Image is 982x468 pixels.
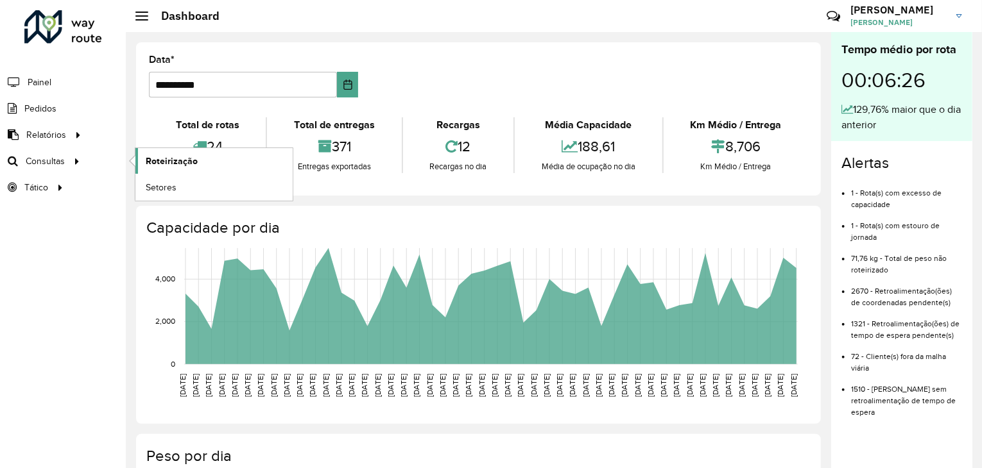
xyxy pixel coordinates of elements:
[24,102,56,115] span: Pedidos
[711,374,719,397] text: [DATE]
[581,374,590,397] text: [DATE]
[542,374,551,397] text: [DATE]
[517,374,525,397] text: [DATE]
[737,374,746,397] text: [DATE]
[334,374,343,397] text: [DATE]
[518,160,659,173] div: Média de ocupação no dia
[667,133,805,160] div: 8,706
[667,117,805,133] div: Km Médio / Entrega
[322,374,330,397] text: [DATE]
[26,155,65,168] span: Consultas
[152,133,263,160] div: 24
[155,275,175,283] text: 4,000
[309,374,317,397] text: [DATE]
[295,374,304,397] text: [DATE]
[413,374,421,397] text: [DATE]
[851,341,962,374] li: 72 - Cliente(s) fora da malha viária
[851,308,962,341] li: 1321 - Retroalimentação(ões) de tempo de espera pendente(s)
[851,178,962,210] li: 1 - Rota(s) com excesso de capacidade
[841,154,962,172] h4: Alertas
[451,374,460,397] text: [DATE]
[230,374,239,397] text: [DATE]
[152,117,263,133] div: Total de rotas
[374,374,382,397] text: [DATE]
[270,160,398,173] div: Entregas exportadas
[841,102,962,133] div: 129,76% maior que o dia anterior
[820,3,847,30] a: Contato Rápido
[777,374,785,397] text: [DATE]
[386,374,395,397] text: [DATE]
[698,374,707,397] text: [DATE]
[490,374,499,397] text: [DATE]
[135,174,293,200] a: Setores
[243,374,252,397] text: [DATE]
[518,133,659,160] div: 188,61
[178,374,187,397] text: [DATE]
[270,374,278,397] text: [DATE]
[218,374,226,397] text: [DATE]
[146,155,198,168] span: Roteirização
[26,128,66,142] span: Relatórios
[24,181,48,194] span: Tático
[607,374,616,397] text: [DATE]
[205,374,213,397] text: [DATE]
[155,317,175,326] text: 2,000
[337,72,359,97] button: Choose Date
[347,374,356,397] text: [DATE]
[850,4,947,16] h3: [PERSON_NAME]
[569,374,577,397] text: [DATE]
[406,160,510,173] div: Recargas no dia
[191,374,200,397] text: [DATE]
[851,243,962,276] li: 71,76 kg - Total de peso não roteirizado
[851,210,962,243] li: 1 - Rota(s) com estouro de jornada
[646,374,655,397] text: [DATE]
[135,148,293,174] a: Roteirização
[530,374,538,397] text: [DATE]
[659,374,668,397] text: [DATE]
[503,374,512,397] text: [DATE]
[406,117,510,133] div: Recargas
[399,374,408,397] text: [DATE]
[673,374,681,397] text: [DATE]
[621,374,629,397] text: [DATE]
[725,374,733,397] text: [DATE]
[148,9,220,23] h2: Dashboard
[851,374,962,418] li: 1510 - [PERSON_NAME] sem retroalimentação de tempo de espera
[750,374,759,397] text: [DATE]
[406,133,510,160] div: 12
[28,76,51,89] span: Painel
[146,447,808,465] h4: Peso por dia
[146,219,808,237] h4: Capacidade por dia
[851,276,962,308] li: 2670 - Retroalimentação(ões) de coordenadas pendente(s)
[257,374,265,397] text: [DATE]
[850,17,947,28] span: [PERSON_NAME]
[841,41,962,58] div: Tempo médio por rota
[270,133,398,160] div: 371
[763,374,771,397] text: [DATE]
[841,58,962,102] div: 00:06:26
[282,374,291,397] text: [DATE]
[633,374,642,397] text: [DATE]
[438,374,447,397] text: [DATE]
[146,181,177,194] span: Setores
[667,160,805,173] div: Km Médio / Entrega
[685,374,694,397] text: [DATE]
[555,374,564,397] text: [DATE]
[465,374,473,397] text: [DATE]
[171,360,175,368] text: 0
[789,374,798,397] text: [DATE]
[594,374,603,397] text: [DATE]
[478,374,486,397] text: [DATE]
[270,117,398,133] div: Total de entregas
[426,374,434,397] text: [DATE]
[518,117,659,133] div: Média Capacidade
[149,52,175,67] label: Data
[361,374,369,397] text: [DATE]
